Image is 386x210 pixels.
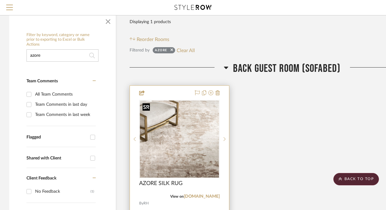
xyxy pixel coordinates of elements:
[35,110,94,120] div: Team Comments in last week
[170,195,184,198] span: View on
[139,180,183,187] span: AZORE SILK RUG
[26,176,56,180] span: Client Feedback
[26,79,58,83] span: Team Comments
[184,194,220,199] a: [DOMAIN_NAME]
[130,47,150,54] div: Filtered by
[139,100,219,178] div: 0
[26,33,99,47] h6: Filter by keyword, category or name prior to exporting to Excel or Bulk Actions
[140,101,219,178] img: AZORE SILK RUG
[139,200,143,206] span: By
[233,62,341,75] span: Back Guest Room (Sofabed)
[26,49,99,62] input: Search within 1 results
[26,135,87,140] div: Flagged
[35,100,94,109] div: Team Comments in last day
[130,16,171,28] div: Displaying 1 products
[137,36,169,43] span: Reorder Rooms
[143,200,149,206] span: RH
[26,156,87,161] div: Shared with Client
[177,46,195,54] button: Clear All
[130,36,169,43] button: Reorder Rooms
[155,48,167,54] div: azore
[102,14,114,27] button: Close
[90,187,94,196] div: (1)
[35,89,94,99] div: All Team Comments
[35,187,90,196] div: No Feedback
[333,173,379,185] scroll-to-top-button: BACK TO TOP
